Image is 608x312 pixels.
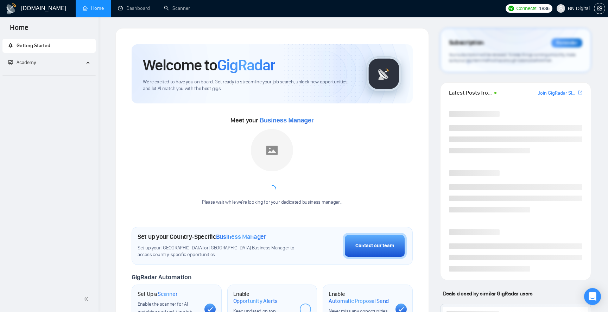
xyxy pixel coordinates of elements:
[4,23,34,37] span: Home
[143,79,355,92] span: We're excited to have you on board. Get ready to streamline your job search, unlock new opportuni...
[594,3,605,14] button: setting
[539,5,550,12] span: 1836
[584,288,601,305] div: Open Intercom Messenger
[84,295,91,303] span: double-left
[2,39,96,53] li: Getting Started
[440,287,536,300] span: Deals closed by similar GigRadar users
[251,129,293,171] img: placeholder.png
[138,245,299,258] span: Set up your [GEOGRAPHIC_DATA] or [GEOGRAPHIC_DATA] Business Manager to access country-specific op...
[138,291,177,298] h1: Set Up a
[198,199,347,206] div: Please wait while we're looking for your dedicated business manager...
[83,5,104,11] a: homeHome
[578,90,582,95] span: export
[594,6,605,11] a: setting
[2,72,96,77] li: Academy Homepage
[217,56,275,75] span: GigRadar
[558,6,563,11] span: user
[508,6,514,11] img: upwork-logo.png
[366,56,401,91] img: gigradar-logo.png
[8,60,13,65] span: fund-projection-screen
[132,273,191,281] span: GigRadar Automation
[138,233,266,241] h1: Set up your Country-Specific
[8,43,13,48] span: rocket
[516,5,537,12] span: Connects:
[268,185,276,193] span: loading
[343,233,407,259] button: Contact our team
[578,89,582,96] a: export
[143,56,275,75] h1: Welcome to
[230,116,313,124] span: Meet your
[158,291,177,298] span: Scanner
[6,3,17,14] img: logo
[449,37,484,49] span: Subscription
[8,59,36,65] span: Academy
[216,233,266,241] span: Business Manager
[118,5,150,11] a: dashboardDashboard
[164,5,190,11] a: searchScanner
[17,59,36,65] span: Academy
[329,291,390,304] h1: Enable
[449,88,492,97] span: Latest Posts from the GigRadar Community
[233,291,294,304] h1: Enable
[233,298,278,305] span: Opportunity Alerts
[355,242,394,250] div: Contact our team
[551,38,582,47] div: Reminder
[538,89,577,97] a: Join GigRadar Slack Community
[17,43,50,49] span: Getting Started
[449,52,576,63] span: Your subscription will be renewed. To keep things running smoothly, make sure your payment method...
[259,117,313,124] span: Business Manager
[329,298,389,305] span: Automatic Proposal Send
